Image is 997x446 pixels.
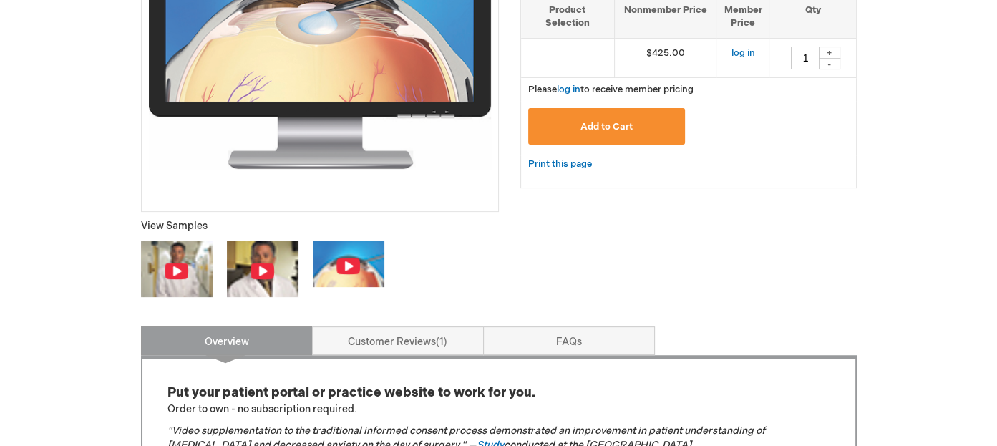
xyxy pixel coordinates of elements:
[167,384,830,417] p: Order to own - no subscription required.
[528,108,686,145] button: Add to Cart
[227,241,298,297] img: Click to view
[336,257,361,275] img: iocn_play.png
[141,219,499,233] p: View Samples
[141,326,313,355] a: Overview
[819,47,840,59] div: +
[167,385,535,400] span: Put your patient portal or practice website to work for you.
[250,262,275,280] img: iocn_play.png
[528,84,694,95] span: Please to receive member pricing
[528,155,592,173] a: Print this page
[436,336,447,348] span: 1
[313,241,384,286] img: Click to view
[580,121,633,132] span: Add to Cart
[141,241,213,297] img: Click to view
[312,326,484,355] a: Customer Reviews1
[557,84,580,95] a: log in
[614,38,716,77] td: $425.00
[791,47,820,69] input: Qty
[483,326,655,355] a: FAQs
[819,58,840,69] div: -
[731,47,754,59] a: log in
[164,262,189,280] img: iocn_play.png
